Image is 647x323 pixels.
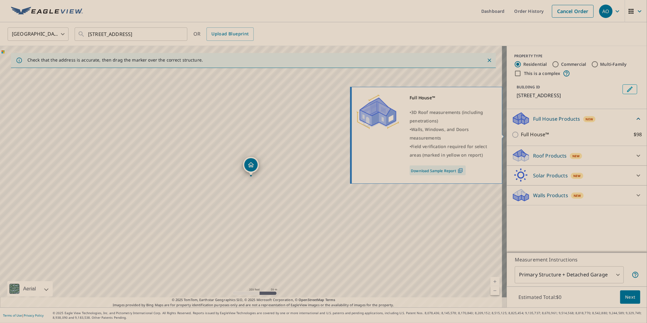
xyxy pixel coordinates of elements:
a: Upload Blueprint [207,27,253,41]
div: PROPERTY TYPE [514,53,640,59]
div: [GEOGRAPHIC_DATA] [8,26,69,43]
span: Upload Blueprint [211,30,249,38]
label: Residential [523,61,547,67]
a: Cancel Order [552,5,594,18]
p: Full House™ [521,131,549,138]
span: Your report will include the primary structure and a detached garage if one exists. [632,271,639,279]
p: Estimated Total: $0 [514,290,567,304]
p: Walls Products [533,192,568,199]
a: Current Level 17, Zoom Out [490,286,500,295]
p: © 2025 Eagle View Technologies, Inc. and Pictometry International Corp. All Rights Reserved. Repo... [53,311,644,320]
img: Premium [356,94,399,130]
p: BUILDING ID [517,84,540,90]
label: Multi-Family [600,61,627,67]
label: This is a complex [524,70,560,76]
div: Dropped pin, building 1, Residential property, 193 Amherst Cir Oswego, IL 60543 [243,157,259,176]
input: Search by address or latitude-longitude [88,26,175,43]
div: • [410,108,494,125]
img: EV Logo [11,7,83,16]
button: Close [486,56,493,64]
div: • [410,142,494,159]
p: Full House Products [533,115,580,122]
span: New [572,154,580,158]
div: • [410,125,494,142]
div: Full House™ [410,94,494,102]
a: OpenStreetMap [299,297,324,302]
p: Check that the address is accurate, then drag the marker over the correct structure. [27,57,203,63]
img: Pdf Icon [456,168,465,173]
label: Commercial [561,61,586,67]
span: Next [625,293,635,301]
span: © 2025 TomTom, Earthstar Geographics SIO, © 2025 Microsoft Corporation, © [172,297,335,303]
div: Roof ProductsNew [512,148,642,163]
div: Aerial [7,281,53,296]
span: Walls, Windows, and Doors measurements [410,126,469,141]
p: | [3,314,44,317]
div: Primary Structure + Detached Garage [515,266,624,283]
span: New [574,193,581,198]
a: Terms of Use [3,313,22,318]
a: Current Level 17, Zoom In [490,277,500,286]
div: Full House ProductsNew [512,112,642,126]
a: Download Sample Report [410,165,466,175]
div: OR [193,27,254,41]
p: Measurement Instructions [515,256,639,263]
div: Solar ProductsNew [512,168,642,183]
span: New [586,117,593,122]
p: Roof Products [533,152,567,159]
a: Privacy Policy [24,313,44,318]
p: [STREET_ADDRESS] [517,92,620,99]
span: 3D Roof measurements (including penetrations) [410,109,483,124]
div: Aerial [21,281,38,296]
button: Next [620,290,640,304]
span: Field verification required for select areas (marked in yellow on report) [410,144,487,158]
div: AO [599,5,613,18]
p: $98 [634,131,642,138]
p: Solar Products [533,172,568,179]
div: Walls ProductsNew [512,188,642,203]
span: New [573,173,581,178]
a: Terms [325,297,335,302]
button: Edit building 1 [623,84,637,94]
